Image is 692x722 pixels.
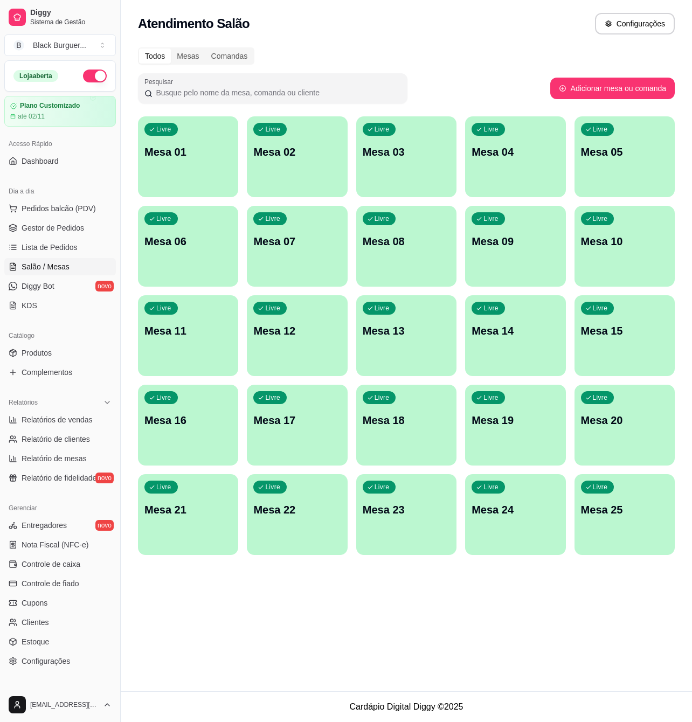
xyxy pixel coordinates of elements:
[375,214,390,223] p: Livre
[4,556,116,573] a: Controle de caixa
[138,15,250,32] h2: Atendimento Salão
[356,206,456,287] button: LivreMesa 08
[4,200,116,217] button: Pedidos balcão (PDV)
[575,116,675,197] button: LivreMesa 05
[575,385,675,466] button: LivreMesa 20
[483,483,499,491] p: Livre
[593,393,608,402] p: Livre
[465,116,565,197] button: LivreMesa 04
[375,393,390,402] p: Livre
[22,473,96,483] span: Relatório de fidelidade
[22,348,52,358] span: Produtos
[13,70,58,82] div: Loja aberta
[83,70,107,82] button: Alterar Status
[247,295,347,376] button: LivreMesa 12
[465,474,565,555] button: LivreMesa 24
[22,281,54,291] span: Diggy Bot
[483,125,499,134] p: Livre
[581,413,668,428] p: Mesa 20
[22,156,59,166] span: Dashboard
[4,96,116,127] a: Plano Customizadoaté 02/11
[472,323,559,338] p: Mesa 14
[483,393,499,402] p: Livre
[138,385,238,466] button: LivreMesa 16
[121,691,692,722] footer: Cardápio Digital Diggy © 2025
[247,206,347,287] button: LivreMesa 07
[22,223,84,233] span: Gestor de Pedidos
[4,277,116,295] a: Diggy Botnovo
[595,13,675,34] button: Configurações
[22,578,79,589] span: Controle de fiado
[4,652,116,670] a: Configurações
[4,297,116,314] a: KDS
[30,18,112,26] span: Sistema de Gestão
[4,450,116,467] a: Relatório de mesas
[139,48,171,64] div: Todos
[156,304,171,313] p: Livre
[4,692,116,718] button: [EMAIL_ADDRESS][DOMAIN_NAME]
[581,144,668,159] p: Mesa 05
[375,483,390,491] p: Livre
[465,206,565,287] button: LivreMesa 09
[22,367,72,378] span: Complementos
[22,617,49,628] span: Clientes
[363,234,450,249] p: Mesa 08
[4,575,116,592] a: Controle de fiado
[581,323,668,338] p: Mesa 15
[9,398,38,407] span: Relatórios
[4,683,116,700] div: Diggy
[375,125,390,134] p: Livre
[171,48,205,64] div: Mesas
[363,144,450,159] p: Mesa 03
[247,474,347,555] button: LivreMesa 22
[483,214,499,223] p: Livre
[4,183,116,200] div: Dia a dia
[356,385,456,466] button: LivreMesa 18
[253,234,341,249] p: Mesa 07
[472,234,559,249] p: Mesa 09
[4,431,116,448] a: Relatório de clientes
[30,8,112,18] span: Diggy
[581,502,668,517] p: Mesa 25
[550,78,675,99] button: Adicionar mesa ou comanda
[22,520,67,531] span: Entregadores
[4,152,116,170] a: Dashboard
[144,502,232,517] p: Mesa 21
[153,87,401,98] input: Pesquisar
[22,559,80,570] span: Controle de caixa
[363,502,450,517] p: Mesa 23
[472,413,559,428] p: Mesa 19
[4,135,116,152] div: Acesso Rápido
[253,323,341,338] p: Mesa 12
[265,125,280,134] p: Livre
[253,144,341,159] p: Mesa 02
[575,474,675,555] button: LivreMesa 25
[247,385,347,466] button: LivreMesa 17
[575,295,675,376] button: LivreMesa 15
[375,304,390,313] p: Livre
[575,206,675,287] button: LivreMesa 10
[253,502,341,517] p: Mesa 22
[138,206,238,287] button: LivreMesa 06
[465,385,565,466] button: LivreMesa 19
[138,474,238,555] button: LivreMesa 21
[4,499,116,517] div: Gerenciar
[138,295,238,376] button: LivreMesa 11
[22,598,47,608] span: Cupons
[22,453,87,464] span: Relatório de mesas
[144,323,232,338] p: Mesa 11
[22,242,78,253] span: Lista de Pedidos
[4,594,116,612] a: Cupons
[144,413,232,428] p: Mesa 16
[593,125,608,134] p: Livre
[363,323,450,338] p: Mesa 13
[156,214,171,223] p: Livre
[144,144,232,159] p: Mesa 01
[4,239,116,256] a: Lista de Pedidos
[4,219,116,237] a: Gestor de Pedidos
[22,414,93,425] span: Relatórios de vendas
[4,34,116,56] button: Select a team
[22,300,37,311] span: KDS
[18,112,45,121] article: até 02/11
[205,48,254,64] div: Comandas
